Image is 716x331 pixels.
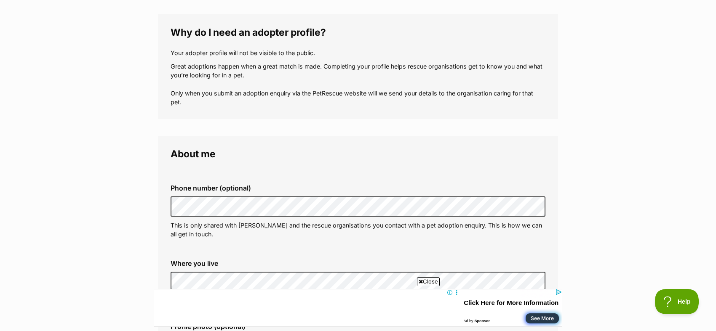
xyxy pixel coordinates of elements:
span: Close [417,277,440,286]
legend: About me [171,148,545,159]
label: Phone number (optional) [171,184,545,192]
p: This is only shared with [PERSON_NAME] and the rescue organisations you contact with a pet adopti... [171,221,545,239]
label: Where you live [171,260,545,267]
fieldset: Why do I need an adopter profile? [158,14,558,119]
p: Great adoptions happen when a great match is made. Completing your profile helps rescue organisat... [171,62,545,107]
iframe: Help Scout Beacon - Open [655,289,699,314]
legend: Why do I need an adopter profile? [171,27,545,38]
p: Your adopter profile will not be visible to the public. [171,48,545,57]
iframe: Advertisement [154,289,562,327]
